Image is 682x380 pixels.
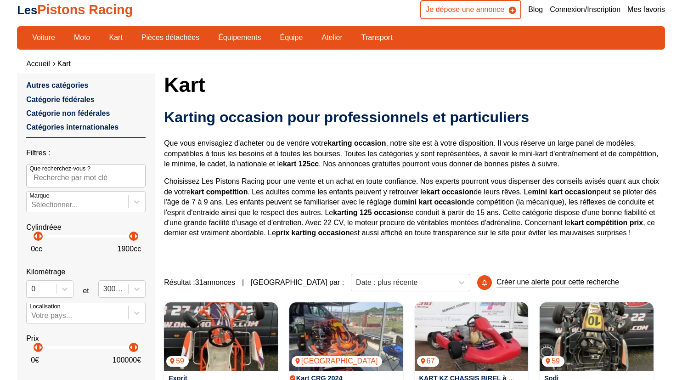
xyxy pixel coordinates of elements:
a: Mes favoris [627,5,665,15]
span: | [242,278,244,288]
p: Créer une alerte pour cette recherche [496,277,619,288]
input: MarqueSélectionner... [31,201,33,209]
a: Kart [57,60,71,68]
a: Moto [68,30,96,45]
a: Connexion/Inscription [550,5,620,15]
img: KART KZ CHASSIS BIREL à MOTEUR TM Révisé à roder [415,302,529,371]
p: 59 [542,356,564,366]
input: Votre pays... [31,312,33,320]
p: Marque [29,192,49,200]
a: Équipements [212,30,267,45]
p: Localisation [29,302,61,311]
p: Cylindréee [26,222,146,233]
a: Atelier [316,30,348,45]
img: Kart CRG 2024 [289,302,403,371]
strong: karting 125 occasion [333,209,406,216]
p: et [83,286,89,296]
p: Choisissez Les Pistons Racing pour une vente et un achat en toute confiance. Nos experts pourront... [164,176,665,238]
span: Résultat : 31 annonces [164,278,235,288]
strong: mini kart occasion [532,188,597,196]
a: Blog [528,5,543,15]
a: KART KZ CHASSIS BIREL à MOTEUR TM Révisé à roder67 [415,302,529,371]
p: arrow_right [130,342,141,353]
p: Kilométrage [26,267,146,277]
a: Accueil [26,60,50,68]
p: 67 [417,356,440,366]
p: [GEOGRAPHIC_DATA] par : [251,278,344,288]
a: Pièces détachées [135,30,205,45]
a: Catégorie fédérales [26,96,95,103]
strong: karting occasion [327,139,386,147]
p: arrow_right [35,342,46,353]
a: Catégorie non fédérales [26,109,110,117]
input: 300000 [103,285,105,293]
h1: Kart [164,74,665,96]
p: arrow_left [126,231,137,242]
a: Transport [355,30,399,45]
p: arrow_left [126,342,137,353]
a: Kart [103,30,129,45]
a: Équipe [274,30,309,45]
a: Voiture [26,30,61,45]
p: [GEOGRAPHIC_DATA] [292,356,383,366]
p: 1900 cc [118,244,141,254]
strong: prix karting occasion [276,229,350,237]
strong: kart occasion [426,188,473,196]
img: Sodi [540,302,654,371]
a: Kart CRG 2024[GEOGRAPHIC_DATA] [289,302,403,371]
span: Les [17,4,37,17]
p: Prix [26,334,146,344]
p: 59 [166,356,189,366]
p: arrow_right [35,231,46,242]
p: 100000 € [113,355,141,365]
p: arrow_right [130,231,141,242]
strong: kart 125cc [283,160,319,168]
a: Sodi59 [540,302,654,371]
img: Exprit [164,302,278,371]
strong: kart compétition prix [570,219,643,227]
p: arrow_left [30,231,41,242]
p: arrow_left [30,342,41,353]
p: 0 € [31,355,39,365]
input: Que recherchez-vous ? [26,164,146,187]
a: Autres catégories [26,81,88,89]
p: Que recherchez-vous ? [29,164,90,173]
input: 0 [31,285,33,293]
a: LesPistons Racing [17,2,133,17]
p: 0 cc [31,244,42,254]
a: Exprit59 [164,302,278,371]
a: Catégories internationales [26,123,118,131]
p: Que vous envisagiez d'acheter ou de vendre votre , notre site est à votre disposition. Il vous ré... [164,138,665,169]
strong: kart competition [191,188,248,196]
strong: mini kart occasion [401,198,466,206]
h2: Karting occasion pour professionnels et particuliers [164,108,665,126]
p: Filtres : [26,148,146,158]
